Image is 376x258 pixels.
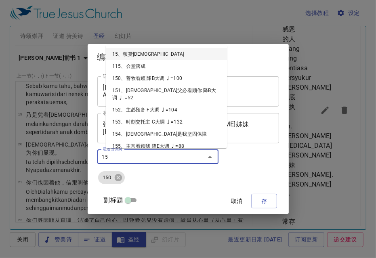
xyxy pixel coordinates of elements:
[36,52,53,58] p: 诗 Pujian
[204,151,216,163] button: Close
[97,50,279,63] h2: 编辑证道
[227,196,246,206] span: 取消
[251,194,277,209] button: 存
[106,48,227,60] li: 15、颂赞[DEMOGRAPHIC_DATA]
[106,128,227,140] li: 154、[DEMOGRAPHIC_DATA]是我坚固保障
[106,104,227,116] li: 152、主必预备 F大调 ♩=104
[98,171,125,184] div: 150
[106,140,227,152] li: 155、主常看顾我 降E大调 ♩=88
[106,116,227,128] li: 153、时刻交托主 C大调 ♩=132
[103,120,273,136] textarea: 张[PERSON_NAME]传道 Pdt. [PERSON_NAME]姊妹 [PERSON_NAME]. [PERSON_NAME]
[224,194,250,209] button: 取消
[34,59,44,67] li: 65
[106,72,227,84] li: 150、善牧看顾 降B大调 ♩=100
[106,60,227,72] li: 115、会堂落成
[3,8,86,40] div: 常存感恩的人 Orang Yang Sentiasa Bersyukur
[104,195,123,205] span: 副标题
[258,196,271,206] span: 存
[45,59,53,67] li: 89
[98,174,116,182] span: 150
[103,84,273,99] textarea: [DEMOGRAPHIC_DATA]父的儿女们 Anak-Anak Bagi Bapa Di Syurga
[106,84,227,104] li: 151、[DEMOGRAPHIC_DATA]父必看顾你 降B大调 ♩.=52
